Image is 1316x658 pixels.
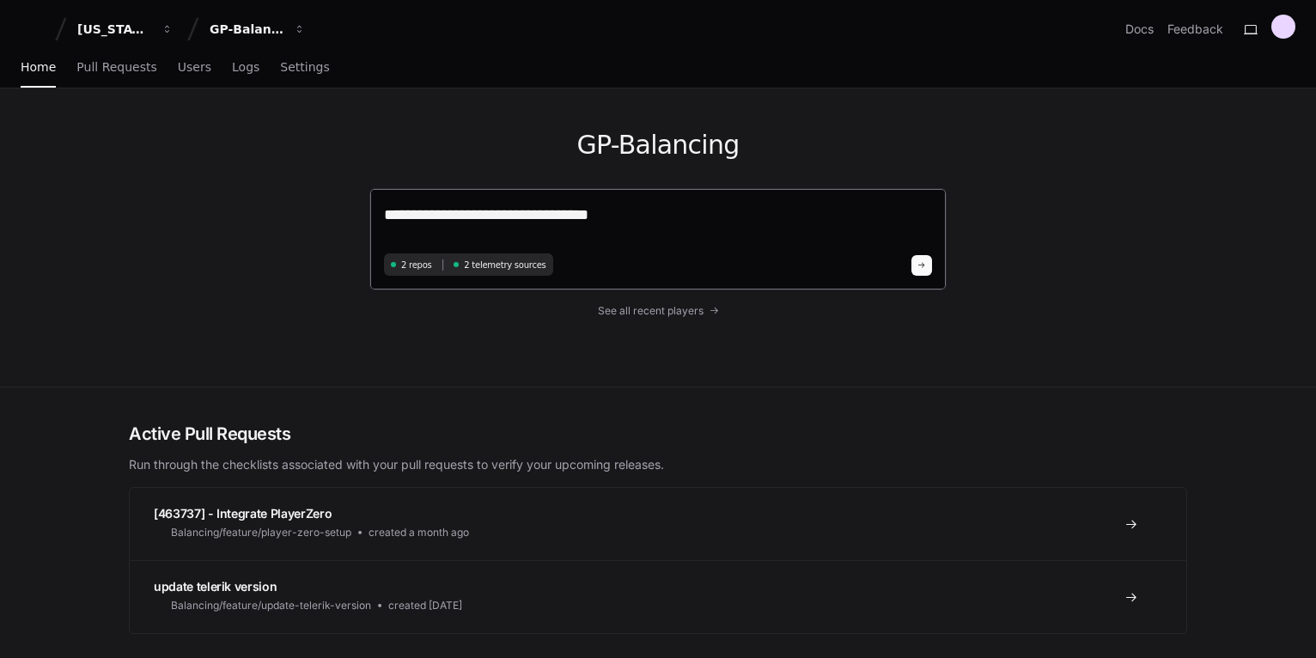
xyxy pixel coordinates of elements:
[598,304,704,318] span: See all recent players
[388,599,462,612] span: created [DATE]
[369,526,469,539] span: created a month ago
[401,259,432,271] span: 2 repos
[178,62,211,72] span: Users
[130,488,1186,560] a: [463737] - Integrate PlayerZeroBalancing/feature/player-zero-setupcreated a month ago
[130,560,1186,633] a: update telerik versionBalancing/feature/update-telerik-versioncreated [DATE]
[21,48,56,88] a: Home
[129,456,1187,473] p: Run through the checklists associated with your pull requests to verify your upcoming releases.
[77,21,151,38] div: [US_STATE] Pacific
[210,21,283,38] div: GP-Balancing
[129,422,1187,446] h2: Active Pull Requests
[171,599,371,612] span: Balancing/feature/update-telerik-version
[1125,21,1154,38] a: Docs
[464,259,545,271] span: 2 telemetry sources
[154,506,332,521] span: [463737] - Integrate PlayerZero
[21,62,56,72] span: Home
[171,526,351,539] span: Balancing/feature/player-zero-setup
[232,48,259,88] a: Logs
[280,62,329,72] span: Settings
[178,48,211,88] a: Users
[203,14,313,45] button: GP-Balancing
[280,48,329,88] a: Settings
[76,48,156,88] a: Pull Requests
[76,62,156,72] span: Pull Requests
[154,579,277,594] span: update telerik version
[1167,21,1223,38] button: Feedback
[70,14,180,45] button: [US_STATE] Pacific
[232,62,259,72] span: Logs
[369,130,947,161] h1: GP-Balancing
[369,304,947,318] a: See all recent players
